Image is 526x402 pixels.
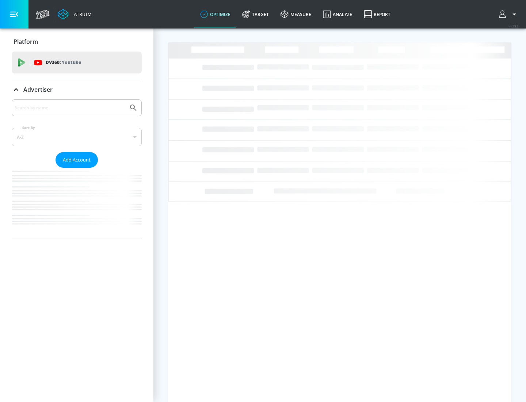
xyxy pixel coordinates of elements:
div: Atrium [71,11,92,18]
div: A-Z [12,128,142,146]
nav: list of Advertiser [12,168,142,239]
div: Advertiser [12,99,142,239]
div: DV360: Youtube [12,52,142,73]
span: v 4.25.2 [508,24,519,28]
span: Add Account [63,156,91,164]
a: Atrium [58,9,92,20]
a: measure [275,1,317,27]
a: Report [358,1,396,27]
p: Youtube [62,58,81,66]
button: Add Account [56,152,98,168]
p: Platform [14,38,38,46]
div: Advertiser [12,79,142,100]
a: Target [236,1,275,27]
div: Platform [12,31,142,52]
a: Analyze [317,1,358,27]
label: Sort By [21,125,37,130]
p: DV360: [46,58,81,67]
p: Advertiser [23,86,53,94]
input: Search by name [15,103,125,113]
a: optimize [194,1,236,27]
